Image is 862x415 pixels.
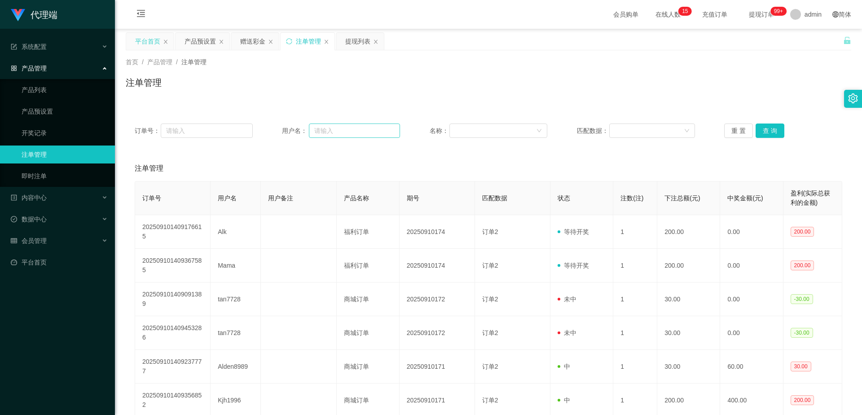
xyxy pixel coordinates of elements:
[558,194,570,202] span: 状态
[791,227,814,237] span: 200.00
[720,215,783,249] td: 0.00
[558,262,589,269] span: 等待开奖
[791,294,813,304] span: -30.00
[684,128,690,134] i: 图标: down
[11,65,17,71] i: 图标: appstore-o
[482,262,498,269] span: 订单2
[11,194,17,201] i: 图标: profile
[657,249,720,283] td: 200.00
[11,238,17,244] i: 图标: table
[211,283,261,316] td: tan7728
[142,58,144,66] span: /
[135,126,161,136] span: 订单号：
[11,253,108,271] a: 图标: dashboard平台首页
[11,65,47,72] span: 产品管理
[142,194,161,202] span: 订单号
[337,350,400,384] td: 商城订单
[211,316,261,350] td: tan7728
[135,283,211,316] td: 202509101409091389
[613,249,657,283] td: 1
[211,350,261,384] td: Alden8989
[620,194,643,202] span: 注数(注)
[11,9,25,22] img: logo.9652507e.png
[791,328,813,338] span: -30.00
[135,33,160,50] div: 平台首页
[185,33,216,50] div: 产品预设置
[558,228,589,235] span: 等待开奖
[337,249,400,283] td: 福利订单
[11,43,47,50] span: 系统配置
[296,33,321,50] div: 注单管理
[400,215,475,249] td: 20250910174
[22,81,108,99] a: 产品列表
[843,36,851,44] i: 图标: unlock
[791,395,814,405] span: 200.00
[720,249,783,283] td: 0.00
[11,237,47,244] span: 会员管理
[400,350,475,384] td: 20250910171
[11,216,47,223] span: 数据中心
[400,249,475,283] td: 20250910174
[657,283,720,316] td: 30.00
[163,39,168,44] i: 图标: close
[218,194,237,202] span: 用户名
[613,283,657,316] td: 1
[698,11,732,18] span: 充值订单
[11,194,47,201] span: 内容中心
[337,316,400,350] td: 商城订单
[22,146,108,163] a: 注单管理
[727,194,763,202] span: 中奖金额(元)
[22,102,108,120] a: 产品预设置
[11,44,17,50] i: 图标: form
[770,7,787,16] sup: 1158
[482,194,507,202] span: 匹配数据
[832,11,839,18] i: 图标: global
[135,350,211,384] td: 202509101409237777
[286,38,292,44] i: 图标: sync
[651,11,685,18] span: 在线人数
[720,316,783,350] td: 0.00
[126,0,156,29] i: 图标: menu-fold
[344,194,369,202] span: 产品名称
[558,329,576,336] span: 未中
[682,7,685,16] p: 1
[22,167,108,185] a: 即时注单
[240,33,265,50] div: 赠送彩金
[791,362,811,371] span: 30.00
[282,126,309,136] span: 用户名：
[309,124,400,138] input: 请输入
[558,296,576,303] span: 未中
[657,350,720,384] td: 30.00
[211,215,261,249] td: Alk
[613,316,657,350] td: 1
[724,124,753,138] button: 重 置
[720,350,783,384] td: 60.00
[657,215,720,249] td: 200.00
[407,194,419,202] span: 期号
[482,228,498,235] span: 订单2
[756,124,784,138] button: 查 询
[135,316,211,350] td: 202509101409453286
[324,39,329,44] i: 图标: close
[22,124,108,142] a: 开奖记录
[400,283,475,316] td: 20250910172
[678,7,691,16] sup: 15
[613,350,657,384] td: 1
[482,296,498,303] span: 订单2
[337,215,400,249] td: 福利订单
[791,260,814,270] span: 200.00
[482,397,498,404] span: 订单2
[558,397,570,404] span: 中
[11,216,17,222] i: 图标: check-circle-o
[268,39,273,44] i: 图标: close
[482,329,498,336] span: 订单2
[664,194,700,202] span: 下注总额(元)
[744,11,778,18] span: 提现订单
[181,58,207,66] span: 注单管理
[613,215,657,249] td: 1
[373,39,378,44] i: 图标: close
[147,58,172,66] span: 产品管理
[126,76,162,89] h1: 注单管理
[537,128,542,134] i: 图标: down
[268,194,293,202] span: 用户备注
